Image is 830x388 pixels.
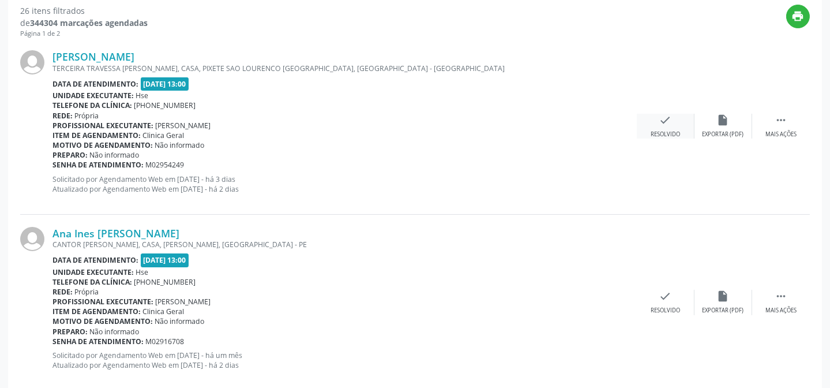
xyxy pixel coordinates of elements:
[52,227,179,240] a: Ana Ines [PERSON_NAME]
[90,150,140,160] span: Não informado
[20,227,44,251] img: img
[52,316,153,326] b: Motivo de agendamento:
[52,267,134,277] b: Unidade executante:
[155,140,205,150] span: Não informado
[20,17,148,29] div: de
[703,130,744,139] div: Exportar (PDF)
[52,79,138,89] b: Data de atendimento:
[52,337,144,346] b: Senha de atendimento:
[765,130,797,139] div: Mais ações
[52,255,138,265] b: Data de atendimento:
[659,290,672,303] i: check
[75,287,99,297] span: Própria
[659,114,672,126] i: check
[52,307,141,316] b: Item de agendamento:
[52,130,141,140] b: Item de agendamento:
[52,111,73,121] b: Rede:
[156,297,211,307] span: [PERSON_NAME]
[52,64,637,73] div: TERCEIRA TRAVESSA [PERSON_NAME], CASA, PIXETE SAO LOURENCO [GEOGRAPHIC_DATA], [GEOGRAPHIC_DATA] -...
[765,307,797,315] div: Mais ações
[717,114,730,126] i: insert_drive_file
[136,91,149,100] span: Hse
[52,121,153,130] b: Profissional executante:
[52,174,637,194] p: Solicitado por Agendamento Web em [DATE] - há 3 dias Atualizado por Agendamento Web em [DATE] - h...
[52,327,88,337] b: Preparo:
[155,316,205,326] span: Não informado
[52,350,637,370] p: Solicitado por Agendamento Web em [DATE] - há um mês Atualizado por Agendamento Web em [DATE] - h...
[134,100,196,110] span: [PHONE_NUMBER]
[52,240,637,249] div: CANTOR [PERSON_NAME], CASA, [PERSON_NAME], [GEOGRAPHIC_DATA] - PE
[90,327,140,337] span: Não informado
[651,130,680,139] div: Resolvido
[52,50,134,63] a: [PERSON_NAME]
[52,287,73,297] b: Rede:
[792,10,805,23] i: print
[52,140,153,150] b: Motivo de agendamento:
[52,150,88,160] b: Preparo:
[141,253,189,267] span: [DATE] 13:00
[703,307,744,315] div: Exportar (PDF)
[156,121,211,130] span: [PERSON_NAME]
[20,29,148,39] div: Página 1 de 2
[651,307,680,315] div: Resolvido
[30,17,148,28] strong: 344304 marcações agendadas
[786,5,810,28] button: print
[52,160,144,170] b: Senha de atendimento:
[52,277,132,287] b: Telefone da clínica:
[20,5,148,17] div: 26 itens filtrados
[717,290,730,303] i: insert_drive_file
[141,77,189,91] span: [DATE] 13:00
[52,91,134,100] b: Unidade executante:
[146,337,185,346] span: M02916708
[52,100,132,110] b: Telefone da clínica:
[134,277,196,287] span: [PHONE_NUMBER]
[775,290,787,303] i: 
[143,130,185,140] span: Clinica Geral
[143,307,185,316] span: Clinica Geral
[52,297,153,307] b: Profissional executante:
[775,114,787,126] i: 
[146,160,185,170] span: M02954249
[75,111,99,121] span: Própria
[20,50,44,74] img: img
[136,267,149,277] span: Hse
